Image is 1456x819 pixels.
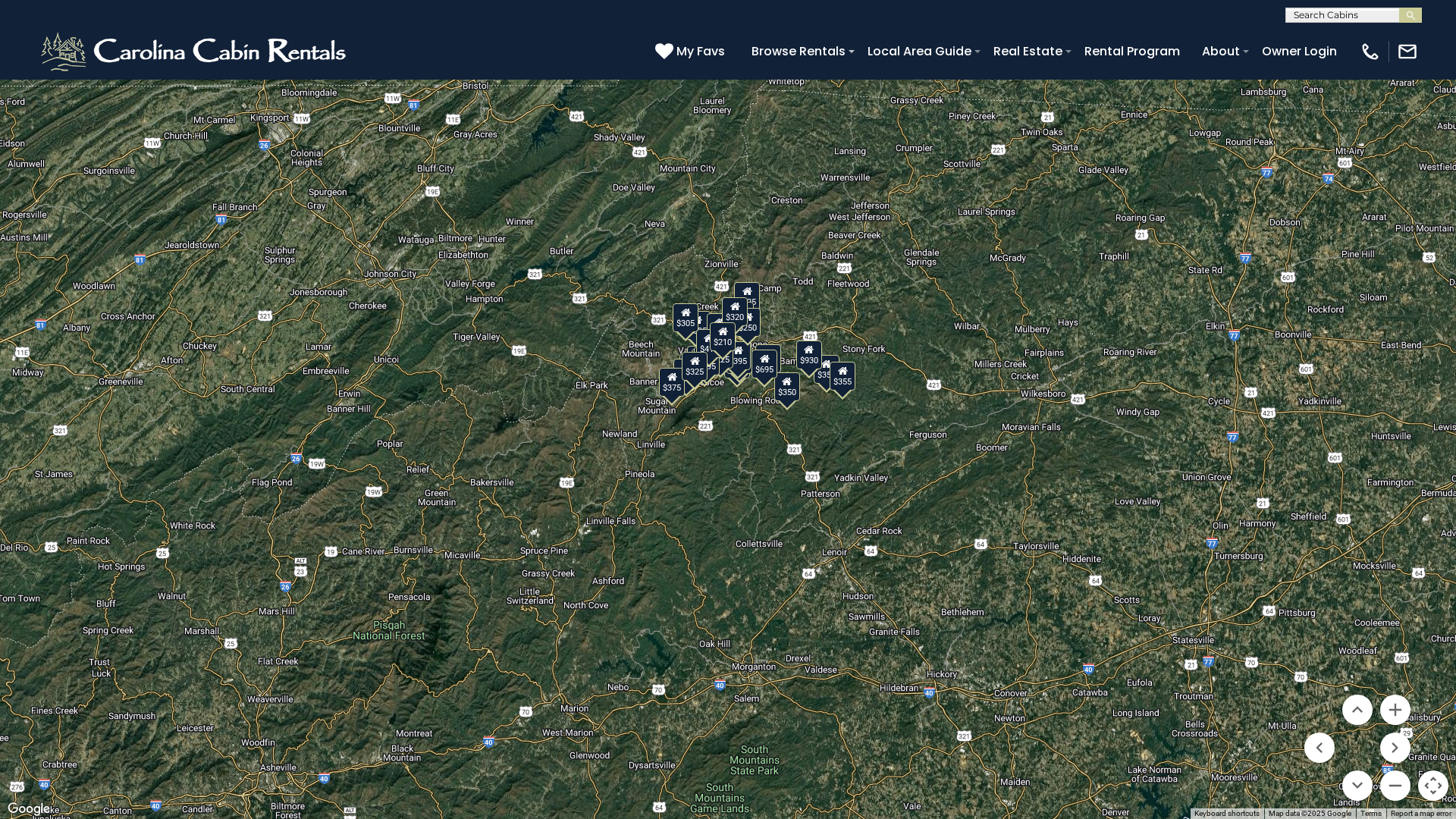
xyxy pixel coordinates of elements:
button: Move up [1342,695,1373,725]
a: Real Estate [986,38,1070,64]
a: Browse Rentals [744,38,853,64]
a: Local Area Guide [860,38,979,64]
a: About [1194,38,1247,64]
a: Owner Login [1254,38,1345,64]
img: phone-regular-white.png [1360,41,1381,62]
button: Zoom in [1380,695,1410,725]
a: My Favs [655,42,729,61]
span: My Favs [676,42,725,61]
img: mail-regular-white.png [1397,41,1418,62]
a: Rental Program [1077,38,1188,64]
img: White-1-2.png [38,29,353,74]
